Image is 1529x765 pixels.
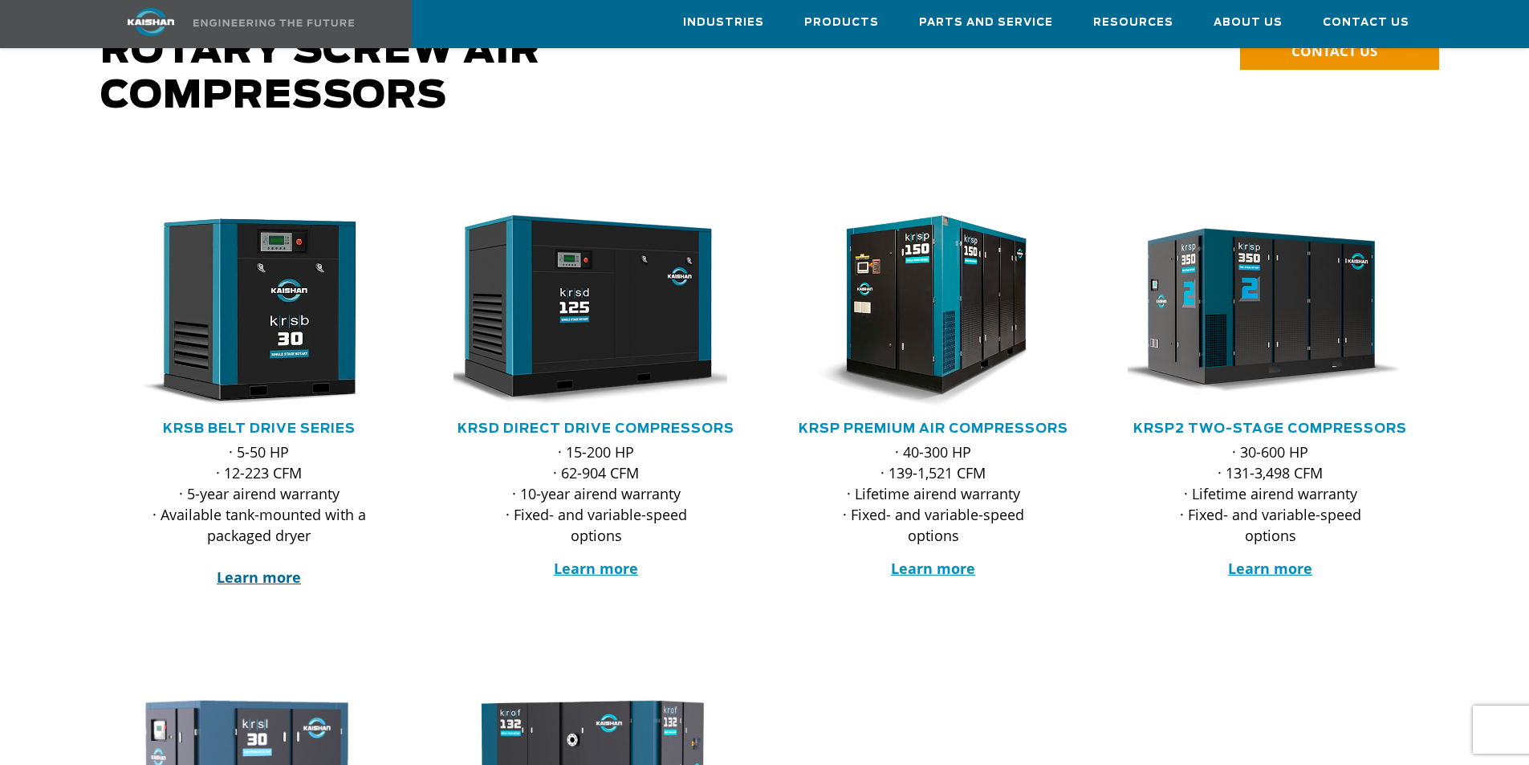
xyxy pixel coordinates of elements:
[1214,14,1283,32] span: About Us
[1160,442,1381,546] p: · 30-600 HP · 131-3,498 CFM · Lifetime airend warranty · Fixed- and variable-speed options
[683,14,764,32] span: Industries
[799,422,1068,435] a: KRSP Premium Air Compressors
[104,215,390,408] img: krsb30
[217,568,301,587] a: Learn more
[1240,34,1439,70] a: CONTACT US
[683,1,764,44] a: Industries
[891,559,975,578] a: Learn more
[1228,559,1312,578] a: Learn more
[116,215,402,408] div: krsb30
[148,442,370,588] p: · 5-50 HP · 12-223 CFM · 5-year airend warranty · Available tank-mounted with a packaged dryer
[453,215,739,408] div: krsd125
[791,215,1076,408] div: krsp150
[1093,1,1173,44] a: Resources
[804,14,879,32] span: Products
[919,14,1053,32] span: Parts and Service
[919,1,1053,44] a: Parts and Service
[554,559,638,578] a: Learn more
[804,1,879,44] a: Products
[1214,1,1283,44] a: About Us
[1323,1,1409,44] a: Contact Us
[441,215,727,408] img: krsd125
[823,442,1044,546] p: · 40-300 HP · 139-1,521 CFM · Lifetime airend warranty · Fixed- and variable-speed options
[486,442,707,546] p: · 15-200 HP · 62-904 CFM · 10-year airend warranty · Fixed- and variable-speed options
[1291,42,1377,60] span: CONTACT US
[1093,14,1173,32] span: Resources
[163,422,356,435] a: KRSB Belt Drive Series
[193,19,354,26] img: Engineering the future
[457,422,734,435] a: KRSD Direct Drive Compressors
[1323,14,1409,32] span: Contact Us
[91,8,211,36] img: kaishan logo
[1128,215,1413,408] div: krsp350
[1133,422,1407,435] a: KRSP2 Two-Stage Compressors
[779,215,1064,408] img: krsp150
[1116,215,1401,408] img: krsp350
